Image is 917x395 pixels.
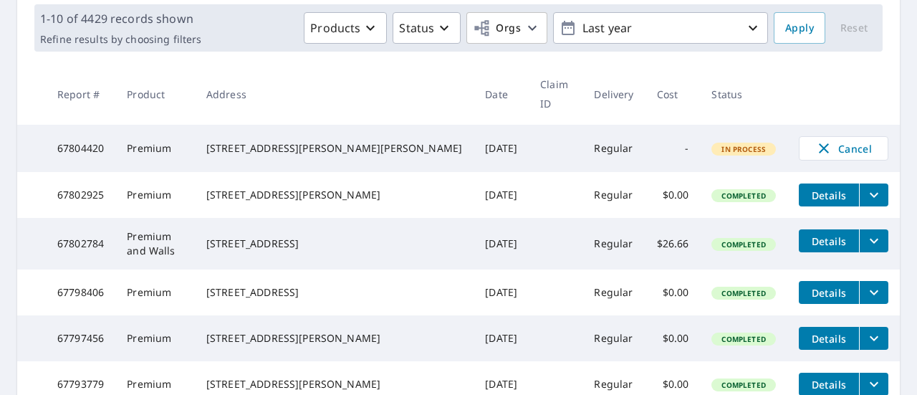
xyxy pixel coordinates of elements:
[645,270,701,315] td: $0.00
[799,184,859,206] button: detailsBtn-67802925
[115,172,195,218] td: Premium
[645,315,701,361] td: $0.00
[553,12,768,44] button: Last year
[713,191,774,201] span: Completed
[713,334,774,344] span: Completed
[859,229,888,252] button: filesDropdownBtn-67802784
[393,12,461,44] button: Status
[206,188,462,202] div: [STREET_ADDRESS][PERSON_NAME]
[474,125,529,172] td: [DATE]
[713,144,774,154] span: In Process
[645,218,701,270] td: $26.66
[46,172,115,218] td: 67802925
[859,281,888,304] button: filesDropdownBtn-67798406
[474,270,529,315] td: [DATE]
[814,140,873,157] span: Cancel
[40,10,201,27] p: 1-10 of 4429 records shown
[807,189,850,202] span: Details
[115,315,195,361] td: Premium
[713,239,774,249] span: Completed
[115,270,195,315] td: Premium
[474,315,529,361] td: [DATE]
[859,327,888,350] button: filesDropdownBtn-67797456
[774,12,825,44] button: Apply
[645,125,701,172] td: -
[582,63,645,125] th: Delivery
[115,125,195,172] td: Premium
[582,218,645,270] td: Regular
[700,63,787,125] th: Status
[529,63,582,125] th: Claim ID
[466,12,547,44] button: Orgs
[474,218,529,270] td: [DATE]
[645,63,701,125] th: Cost
[399,19,434,37] p: Status
[474,172,529,218] td: [DATE]
[46,270,115,315] td: 67798406
[582,172,645,218] td: Regular
[713,380,774,390] span: Completed
[807,234,850,248] span: Details
[807,332,850,346] span: Details
[807,286,850,300] span: Details
[310,19,360,37] p: Products
[46,63,115,125] th: Report #
[799,136,888,161] button: Cancel
[46,218,115,270] td: 67802784
[582,270,645,315] td: Regular
[115,63,195,125] th: Product
[713,288,774,298] span: Completed
[206,285,462,300] div: [STREET_ADDRESS]
[206,331,462,346] div: [STREET_ADDRESS][PERSON_NAME]
[473,19,521,37] span: Orgs
[582,125,645,172] td: Regular
[582,315,645,361] td: Regular
[195,63,474,125] th: Address
[46,315,115,361] td: 67797456
[206,141,462,156] div: [STREET_ADDRESS][PERSON_NAME][PERSON_NAME]
[799,281,859,304] button: detailsBtn-67798406
[46,125,115,172] td: 67804420
[206,237,462,251] div: [STREET_ADDRESS]
[474,63,529,125] th: Date
[859,184,888,206] button: filesDropdownBtn-67802925
[40,33,201,46] p: Refine results by choosing filters
[799,327,859,350] button: detailsBtn-67797456
[304,12,387,44] button: Products
[206,377,462,391] div: [STREET_ADDRESS][PERSON_NAME]
[645,172,701,218] td: $0.00
[577,16,744,41] p: Last year
[115,218,195,270] td: Premium and Walls
[807,378,850,391] span: Details
[785,19,814,37] span: Apply
[799,229,859,252] button: detailsBtn-67802784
